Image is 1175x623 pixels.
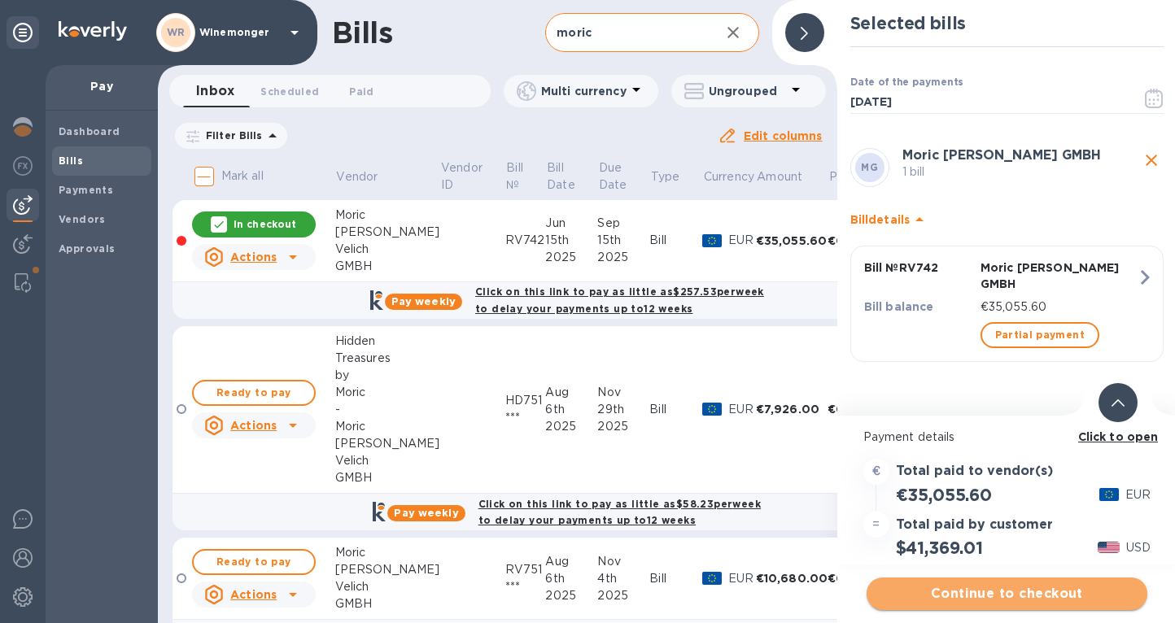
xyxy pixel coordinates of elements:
div: Nov [597,384,649,401]
div: Sep [597,215,649,232]
div: Hidden [335,333,440,350]
h2: Selected bills [850,13,1164,33]
div: Jun [545,215,597,232]
p: Bill № [506,159,523,194]
b: Pay weekly [391,295,456,307]
div: 6th [545,401,597,418]
div: Aug [545,553,597,570]
p: In checkout [234,217,296,231]
div: 29th [597,401,649,418]
p: Moric [PERSON_NAME] GMBH [981,259,1137,292]
b: MG [861,161,878,173]
div: GMBH [335,469,440,486]
b: WR [167,26,186,38]
div: 4th [597,570,649,587]
div: Aug [545,384,597,401]
div: €35,055.60 [756,233,828,249]
u: Actions [230,251,277,264]
b: Click on this link to pay as little as $58.23 per week to delay your payments up to 12 weeks [478,498,761,527]
p: Payment details [863,429,1151,446]
p: Multi currency [541,83,627,99]
p: 1 bill [902,163,1139,181]
p: Vendor [336,168,378,185]
p: Bill balance [864,298,974,315]
b: Payments [59,184,113,196]
span: Paid [349,83,373,100]
div: Velich [335,241,440,258]
button: Partial payment [981,322,1099,348]
button: close [1139,148,1164,172]
b: Moric [PERSON_NAME] GMBH [902,147,1101,163]
p: Winemonger [199,27,281,38]
u: Actions [230,419,277,432]
p: Bill Date [547,159,575,194]
b: Bills [59,155,83,167]
div: 6th [545,570,597,587]
div: Velich [335,452,440,469]
p: Currency [704,168,754,185]
span: Vendor ID [441,159,504,194]
img: Logo [59,21,127,41]
h3: Total paid to vendor(s) [896,464,1053,479]
div: Velich [335,578,440,595]
p: Type [651,168,680,185]
div: 2025 [545,249,597,266]
div: Billdetails [850,194,1164,246]
span: Continue to checkout [880,584,1134,603]
span: Scheduled [260,83,319,100]
p: EUR [1125,486,1151,503]
b: Bill details [850,213,910,226]
div: €10,680.00 [756,570,828,586]
p: EUR [728,570,755,587]
p: EUR [728,232,755,249]
div: Moric [335,384,440,401]
div: RV742 [505,232,546,249]
h2: €35,055.60 [896,485,992,505]
b: Vendors [59,213,106,225]
span: Partial payment [995,325,1085,345]
b: Pay weekly [394,507,458,519]
span: Inbox [196,80,234,102]
b: Approvals [59,242,116,255]
div: = [863,512,889,538]
div: 15th [545,232,597,249]
p: Due Date [599,159,627,194]
span: Bill Date [547,159,596,194]
p: USD [1126,539,1151,556]
p: €35,055.60 [981,298,1137,316]
div: Moric [335,418,440,435]
div: Bill [649,232,702,249]
strong: € [872,464,880,477]
span: Ready to pay [207,552,301,572]
div: [PERSON_NAME] [335,435,440,452]
button: Bill №RV742Moric [PERSON_NAME] GMBHBill balance€35,055.60Partial payment [850,246,1164,362]
div: Treasures [335,350,440,367]
u: Edit columns [744,129,823,142]
p: Amount [757,168,802,185]
div: 15th [597,232,649,249]
div: GMBH [335,258,440,275]
b: Dashboard [59,125,120,137]
span: Type [651,168,701,185]
div: Moric [335,544,440,561]
div: €0.00 [828,233,876,249]
div: Bill [649,401,702,418]
div: GMBH [335,595,440,612]
p: Vendor ID [441,159,483,194]
span: Due Date [599,159,649,194]
div: €0.00 [828,401,876,417]
div: 2025 [545,418,597,435]
div: Moric [335,207,440,224]
div: - [335,401,440,418]
button: Ready to pay [192,549,316,575]
img: Foreign exchange [13,156,33,176]
h1: Bills [332,15,392,50]
b: Click on this link to pay as little as $257.53 per week to delay your payments up to 12 weeks [475,285,764,315]
p: Ungrouped [709,83,786,99]
span: Ready to pay [207,383,301,403]
p: Pay [59,78,145,94]
p: Bill № RV742 [864,259,974,276]
span: Vendor [336,168,399,185]
div: Unpin categories [7,16,39,49]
